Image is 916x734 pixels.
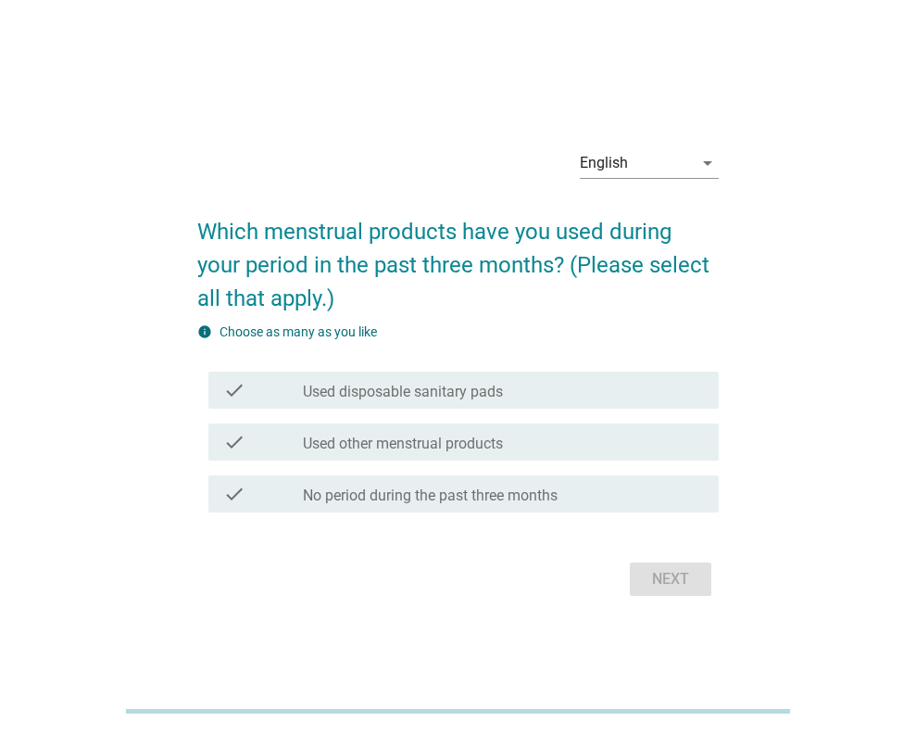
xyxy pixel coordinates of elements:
i: check [223,431,245,453]
h2: Which menstrual products have you used during your period in the past three months? (Please selec... [197,196,719,315]
label: Used disposable sanitary pads [303,383,503,401]
i: check [223,379,245,401]
div: English [580,155,628,171]
i: arrow_drop_down [696,152,719,174]
i: info [197,324,212,339]
label: No period during the past three months [303,487,558,505]
label: Used other menstrual products [303,435,503,453]
label: Choose as many as you like [220,324,377,339]
i: check [223,483,245,505]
